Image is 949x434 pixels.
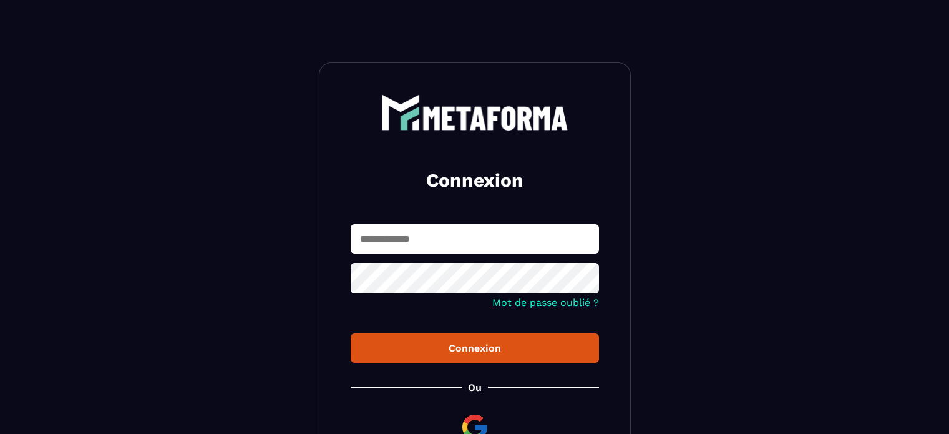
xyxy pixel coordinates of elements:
div: Connexion [361,342,589,354]
img: logo [381,94,568,131]
a: logo [351,94,599,131]
button: Connexion [351,333,599,363]
p: Ou [468,382,482,393]
a: Mot de passe oublié ? [492,297,599,308]
h2: Connexion [366,168,584,193]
